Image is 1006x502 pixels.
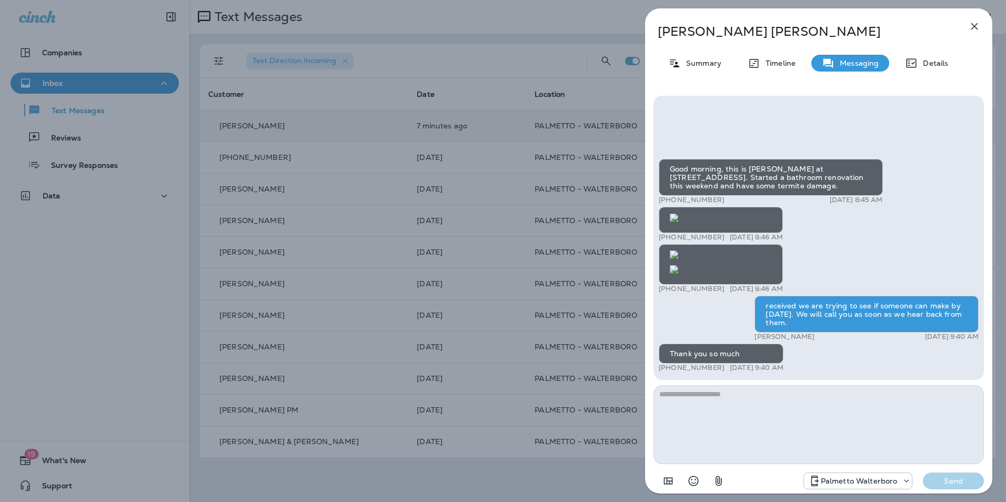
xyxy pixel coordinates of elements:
[755,333,814,341] p: [PERSON_NAME]
[925,333,979,341] p: [DATE] 9:40 AM
[755,296,979,333] div: received we are trying to see if someone can make by [DATE]. We will call you as soon as we hear ...
[730,233,783,242] p: [DATE] 8:46 AM
[658,470,679,491] button: Add in a premade template
[659,196,725,204] p: [PHONE_NUMBER]
[918,59,948,67] p: Details
[681,59,721,67] p: Summary
[730,364,783,372] p: [DATE] 9:40 AM
[659,285,725,293] p: [PHONE_NUMBER]
[830,196,883,204] p: [DATE] 8:45 AM
[670,265,678,274] img: twilio-download
[670,250,678,259] img: twilio-download
[834,59,879,67] p: Messaging
[659,233,725,242] p: [PHONE_NUMBER]
[821,477,898,485] p: Palmetto Walterboro
[760,59,796,67] p: Timeline
[730,285,783,293] p: [DATE] 8:46 AM
[659,344,783,364] div: Thank you so much
[659,159,883,196] div: Good morning, this is [PERSON_NAME] at [STREET_ADDRESS]. Started a bathroom renovation this weeke...
[659,364,725,372] p: [PHONE_NUMBER]
[683,470,704,491] button: Select an emoji
[670,214,678,222] img: twilio-download
[658,24,945,39] p: [PERSON_NAME] [PERSON_NAME]
[804,475,912,487] div: +1 (843) 549-4955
